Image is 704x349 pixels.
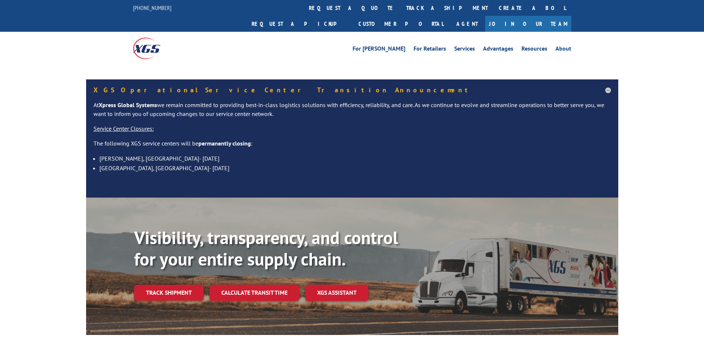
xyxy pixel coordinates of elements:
p: The following XGS service centers will be : [93,139,611,154]
a: Track shipment [134,285,204,300]
a: Services [454,46,475,54]
a: XGS ASSISTANT [305,285,368,301]
a: Resources [521,46,547,54]
a: [PHONE_NUMBER] [133,4,171,11]
a: Agent [449,16,485,32]
a: Calculate transit time [210,285,299,301]
a: Customer Portal [353,16,449,32]
h5: XGS Operational Service Center Transition Announcement [93,87,611,93]
strong: Xpress Global Systems [99,101,157,109]
a: Join Our Team [485,16,571,32]
a: Advantages [483,46,513,54]
li: [GEOGRAPHIC_DATA], [GEOGRAPHIC_DATA]- [DATE] [99,163,611,173]
a: For Retailers [414,46,446,54]
a: For [PERSON_NAME] [353,46,405,54]
p: At we remain committed to providing best-in-class logistics solutions with efficiency, reliabilit... [93,101,611,124]
a: About [555,46,571,54]
li: [PERSON_NAME], [GEOGRAPHIC_DATA]- [DATE] [99,154,611,163]
b: Visibility, transparency, and control for your entire supply chain. [134,226,398,270]
a: Request a pickup [246,16,353,32]
u: Service Center Closures: [93,125,154,132]
strong: permanently closing [198,140,251,147]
